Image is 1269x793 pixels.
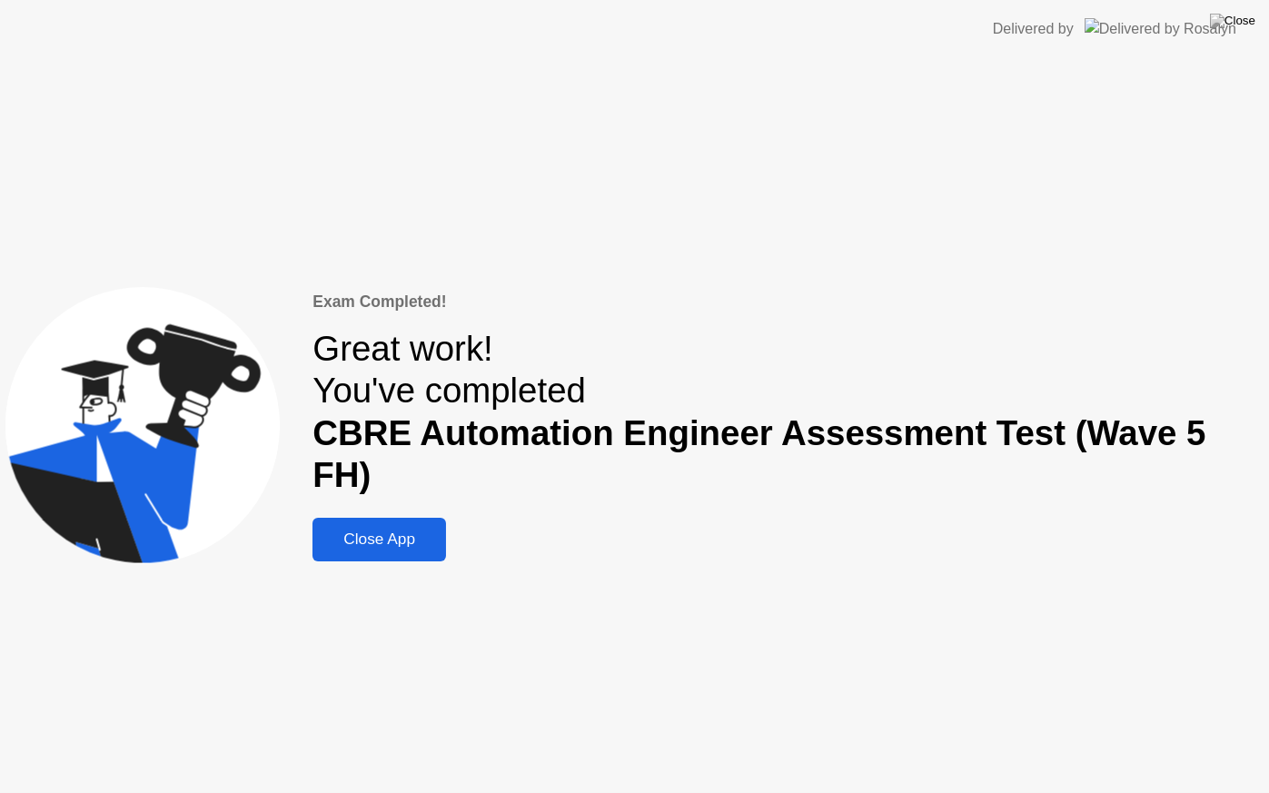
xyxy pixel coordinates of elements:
img: Delivered by Rosalyn [1085,18,1236,39]
button: Close App [312,518,446,561]
div: Delivered by [993,18,1074,40]
b: CBRE Automation Engineer Assessment Test (Wave 5 FH) [312,413,1205,494]
div: Great work! You've completed [312,328,1264,495]
div: Close App [318,530,441,549]
img: Close [1210,14,1255,28]
div: Exam Completed! [312,290,1264,313]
